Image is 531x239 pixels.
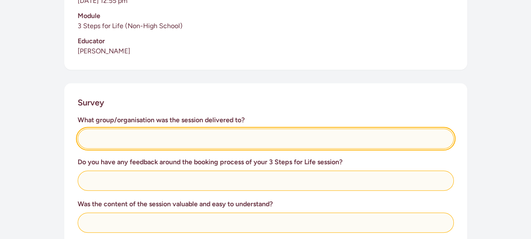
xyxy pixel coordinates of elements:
[78,157,454,167] h3: Do you have any feedback around the booking process of your 3 Steps for Life session?
[78,97,104,108] h2: Survey
[78,115,454,125] h3: What group/organisation was the session delivered to?
[78,11,454,21] h3: Module
[78,199,454,209] h3: Was the content of the session valuable and easy to understand?
[78,46,454,56] p: [PERSON_NAME]
[78,36,454,46] h3: Educator
[78,21,454,31] p: 3 Steps for Life (Non-High School)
